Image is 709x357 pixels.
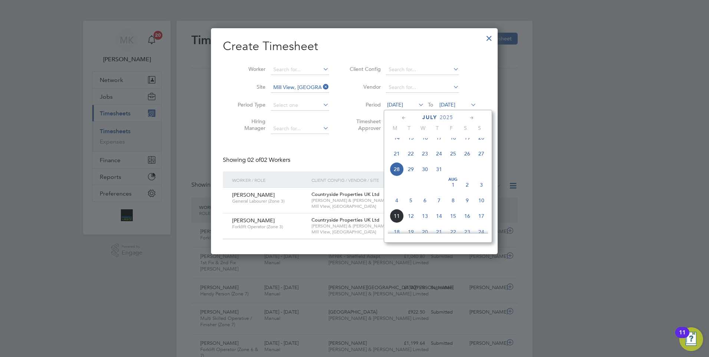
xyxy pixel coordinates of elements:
[404,225,418,239] span: 19
[446,178,460,192] span: 1
[271,82,329,93] input: Search for...
[247,156,261,164] span: 02 of
[311,203,427,209] span: Mill View, [GEOGRAPHIC_DATA]
[446,131,460,145] span: 18
[474,178,488,192] span: 3
[386,82,459,93] input: Search for...
[444,125,458,131] span: F
[230,171,310,189] div: Worker / Role
[232,101,266,108] label: Period Type
[311,191,379,197] span: Countryside Properties UK Ltd
[232,217,275,224] span: [PERSON_NAME]
[679,327,703,351] button: Open Resource Center, 11 new notifications
[404,193,418,207] span: 5
[387,101,403,108] span: [DATE]
[232,191,275,198] span: [PERSON_NAME]
[460,193,474,207] span: 9
[232,83,266,90] label: Site
[430,125,444,131] span: T
[390,162,404,176] span: 28
[416,125,430,131] span: W
[390,209,404,223] span: 11
[418,225,432,239] span: 20
[432,147,446,161] span: 24
[232,198,306,204] span: General Labourer (Zone 3)
[460,147,474,161] span: 26
[446,193,460,207] span: 8
[347,118,381,131] label: Timesheet Approver
[310,171,429,189] div: Client Config / Vendor / Site
[458,125,472,131] span: S
[432,225,446,239] span: 21
[446,225,460,239] span: 22
[271,100,329,111] input: Select one
[679,333,686,342] div: 11
[402,125,416,131] span: T
[404,209,418,223] span: 12
[247,156,290,164] span: 02 Workers
[271,65,329,75] input: Search for...
[271,124,329,134] input: Search for...
[446,147,460,161] span: 25
[347,83,381,90] label: Vendor
[347,66,381,72] label: Client Config
[390,147,404,161] span: 21
[474,131,488,145] span: 20
[422,114,437,121] span: July
[440,114,453,121] span: 2025
[432,162,446,176] span: 31
[418,209,432,223] span: 13
[432,131,446,145] span: 17
[460,178,474,192] span: 2
[474,209,488,223] span: 17
[418,162,432,176] span: 30
[232,224,306,230] span: Forklift Operator (Zone 3)
[311,229,427,235] span: Mill View, [GEOGRAPHIC_DATA]
[432,193,446,207] span: 7
[311,197,427,203] span: [PERSON_NAME] & [PERSON_NAME] Limited
[311,223,427,229] span: [PERSON_NAME] & [PERSON_NAME] Limited
[232,118,266,131] label: Hiring Manager
[439,101,455,108] span: [DATE]
[472,125,487,131] span: S
[232,66,266,72] label: Worker
[347,101,381,108] label: Period
[426,100,435,109] span: To
[386,65,459,75] input: Search for...
[446,178,460,181] span: Aug
[404,131,418,145] span: 15
[418,193,432,207] span: 6
[388,125,402,131] span: M
[474,225,488,239] span: 24
[404,147,418,161] span: 22
[460,209,474,223] span: 16
[418,131,432,145] span: 16
[460,131,474,145] span: 19
[223,39,486,54] h2: Create Timesheet
[390,225,404,239] span: 18
[223,156,292,164] div: Showing
[432,209,446,223] span: 14
[446,209,460,223] span: 15
[460,225,474,239] span: 23
[418,147,432,161] span: 23
[390,193,404,207] span: 4
[474,193,488,207] span: 10
[474,147,488,161] span: 27
[311,217,379,223] span: Countryside Properties UK Ltd
[390,131,404,145] span: 14
[404,162,418,176] span: 29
